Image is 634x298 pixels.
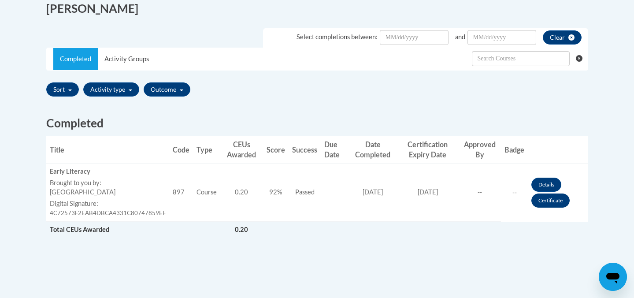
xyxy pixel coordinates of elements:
th: Title [46,136,169,164]
span: [DATE] [363,188,383,196]
td: Course [193,164,220,222]
button: Activity type [83,82,139,97]
span: 4C72573F2EAB4DBCA4331C80747859EF [50,209,166,216]
td: -- [501,164,528,222]
button: Sort [46,82,79,97]
label: Digital Signature: [50,199,166,209]
td: Passed [289,164,321,222]
th: Date Completed [349,136,397,164]
a: Completed [53,48,98,70]
th: Badge [501,136,528,164]
th: Type [193,136,220,164]
th: Due Date [321,136,349,164]
span: [DATE] [418,188,438,196]
td: Actions [459,222,501,238]
button: clear [543,30,582,45]
input: Search Withdrawn Transcripts [472,51,570,66]
th: Actions [528,136,588,164]
a: Details button [531,178,561,192]
td: 897 [169,164,193,222]
span: Total CEUs Awarded [50,226,109,233]
span: Select completions between: [297,33,378,41]
input: Date Input [380,30,449,45]
iframe: Button to launch messaging window [599,263,627,291]
a: Activity Groups [98,48,156,70]
th: Code [169,136,193,164]
th: CEUs Awarded [220,136,263,164]
div: 0.20 [224,188,260,197]
td: 0.20 [220,222,263,238]
input: Date Input [467,30,536,45]
button: Clear searching [576,48,588,69]
span: [GEOGRAPHIC_DATA] [50,188,115,196]
div: Early Literacy [50,167,166,176]
td: Actions [528,164,588,222]
th: Score [263,136,289,164]
td: -- [459,164,501,222]
a: Certificate [531,194,570,208]
button: Outcome [144,82,190,97]
label: Brought to you by: [50,179,166,188]
th: Approved By [459,136,501,164]
h2: Completed [46,115,588,131]
span: and [455,33,465,41]
th: Success [289,136,321,164]
th: Certification Expiry Date [397,136,458,164]
h2: [PERSON_NAME] [46,0,311,17]
span: 92% [269,188,282,196]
